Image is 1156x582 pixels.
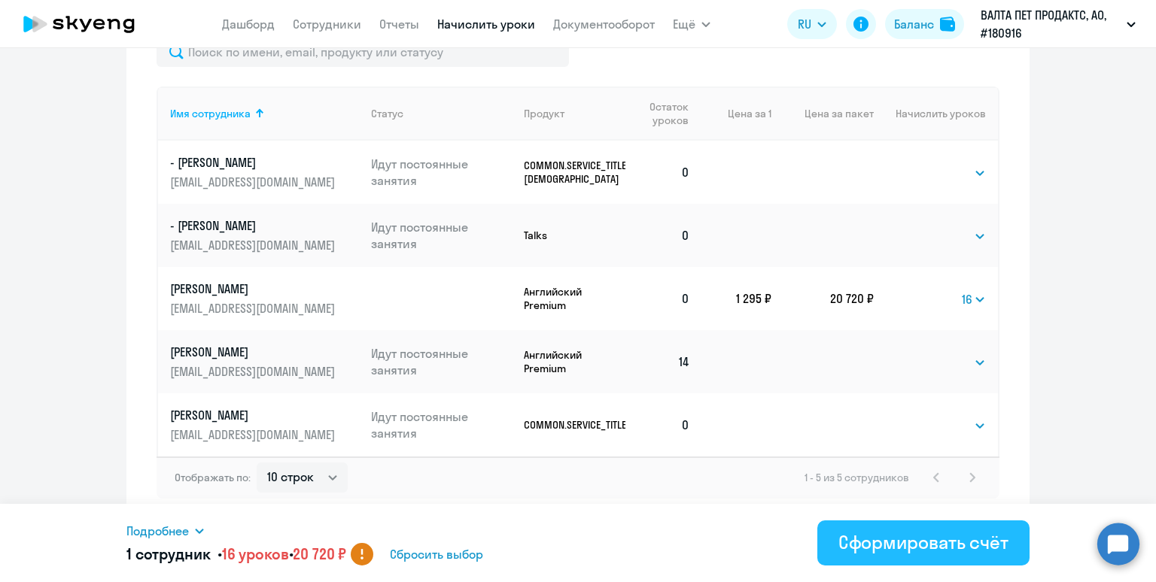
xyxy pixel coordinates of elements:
p: [PERSON_NAME] [170,344,339,360]
span: Отображать по: [175,471,251,484]
td: 14 [625,330,702,393]
div: Продукт [524,107,564,120]
p: Идут постоянные занятия [371,219,513,252]
p: ВАЛТА ПЕТ ПРОДАКТС, АО, #180916 [981,6,1121,42]
span: 1 - 5 из 5 сотрудников [805,471,909,484]
p: [EMAIL_ADDRESS][DOMAIN_NAME] [170,237,339,253]
span: RU [798,15,811,33]
th: Цена за пакет [771,86,874,141]
div: Баланс [894,15,934,33]
div: Остаток уроков [637,100,702,127]
button: Балансbalance [885,9,964,39]
button: RU [787,9,837,39]
td: 0 [625,393,702,456]
span: Ещё [673,15,695,33]
div: Продукт [524,107,625,120]
td: 0 [625,141,702,204]
a: Отчеты [379,17,419,32]
a: Сотрудники [293,17,361,32]
h5: 1 сотрудник • • [126,544,346,565]
span: 20 720 ₽ [293,544,346,563]
th: Начислить уроков [874,86,998,141]
button: ВАЛТА ПЕТ ПРОДАКТС, АО, #180916 [973,6,1143,42]
p: Идут постоянные занятия [371,345,513,378]
div: Статус [371,107,403,120]
p: Английский Premium [524,285,625,312]
button: Сформировать счёт [817,520,1030,565]
td: 0 [625,267,702,330]
div: Сформировать счёт [838,530,1008,554]
div: Имя сотрудника [170,107,359,120]
div: Имя сотрудника [170,107,251,120]
p: [EMAIL_ADDRESS][DOMAIN_NAME] [170,426,339,443]
input: Поиск по имени, email, продукту или статусу [157,37,569,67]
p: Идут постоянные занятия [371,408,513,441]
p: - [PERSON_NAME] [170,217,339,234]
p: [EMAIL_ADDRESS][DOMAIN_NAME] [170,174,339,190]
a: [PERSON_NAME][EMAIL_ADDRESS][DOMAIN_NAME] [170,344,359,380]
p: [PERSON_NAME] [170,280,339,297]
td: 20 720 ₽ [771,267,874,330]
a: Документооборот [553,17,655,32]
p: [EMAIL_ADDRESS][DOMAIN_NAME] [170,363,339,380]
button: Ещё [673,9,710,39]
span: Остаток уроков [637,100,689,127]
td: 1 295 ₽ [702,267,771,330]
img: balance [940,17,955,32]
a: [PERSON_NAME][EMAIL_ADDRESS][DOMAIN_NAME] [170,407,359,443]
p: [EMAIL_ADDRESS][DOMAIN_NAME] [170,300,339,317]
p: Talks [524,229,625,242]
div: Статус [371,107,513,120]
p: COMMON.SERVICE_TITLE.LONG.TEMP_ENGLISH_ADULT_COURSES_F2F_MARKETING_PREMIUM [524,418,625,432]
p: COMMON.SERVICE_TITLE.LONG.[DEMOGRAPHIC_DATA] [524,159,625,186]
p: Английский Premium [524,348,625,375]
p: [PERSON_NAME] [170,407,339,423]
span: Подробнее [126,522,189,540]
a: - [PERSON_NAME][EMAIL_ADDRESS][DOMAIN_NAME] [170,154,359,190]
span: 16 уроков [222,544,289,563]
a: - [PERSON_NAME][EMAIL_ADDRESS][DOMAIN_NAME] [170,217,359,253]
th: Цена за 1 [702,86,771,141]
a: Начислить уроки [437,17,535,32]
a: [PERSON_NAME][EMAIL_ADDRESS][DOMAIN_NAME] [170,280,359,317]
a: Дашборд [222,17,275,32]
span: Сбросить выбор [390,545,483,563]
td: 0 [625,204,702,267]
p: Идут постоянные занятия [371,156,513,189]
p: - [PERSON_NAME] [170,154,339,171]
